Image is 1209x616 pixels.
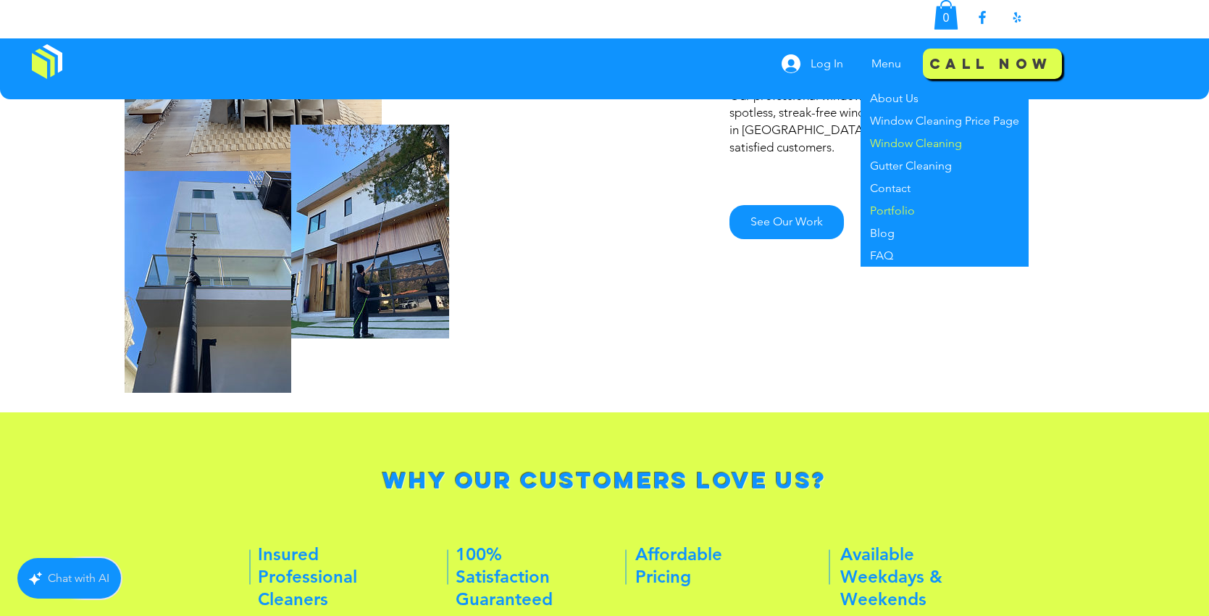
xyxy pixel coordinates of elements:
[861,87,1029,109] a: About Us
[864,132,968,154] p: Window Cleaning
[861,46,916,82] nav: Site
[864,199,921,222] p: Portfolio
[974,9,991,26] img: Facebook
[861,199,1029,222] a: Portfolio
[456,544,553,609] span: 100% Satisfaction Guaranteed
[861,132,1029,154] a: Window Cleaning
[861,109,1029,132] a: Window Cleaning Price Page
[635,544,722,587] span: Affordable Pricing
[864,109,1025,132] p: Window Cleaning Price Page
[864,154,958,177] p: Gutter Cleaning
[864,46,908,82] p: Menu
[864,177,916,199] p: Contact
[258,544,357,609] span: Insured Professional Cleaners
[864,222,900,244] p: Blog
[864,244,899,267] p: FAQ
[864,87,924,109] p: About Us
[125,171,291,393] img: residential window washing near me
[729,205,844,239] div: See Our Work
[942,11,949,24] text: 0
[840,544,942,609] span: Available Weekdays & Weekends
[32,44,62,79] img: Window Cleaning Budds, Affordable window cleaning services near me in Los Angeles
[806,56,848,72] span: Log In
[974,9,1026,26] ul: Social Bar
[861,222,1029,244] a: Blog
[861,46,916,82] div: Menu
[771,50,853,78] button: Log In
[1008,9,1026,26] img: Yelp!
[1012,554,1209,616] iframe: Wix Chat
[382,466,827,495] span: Why our customers love us?
[861,244,1029,267] a: FAQ
[290,125,449,338] img: window cleaning services near me
[923,49,1062,79] a: Call Now
[48,568,109,588] div: Chat with AI
[861,154,1029,177] a: Gutter Cleaning
[750,214,823,230] span: See Our Work
[17,558,121,599] button: Chat with AI, false, false
[861,177,1029,199] a: Contact
[929,55,1052,72] span: Call Now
